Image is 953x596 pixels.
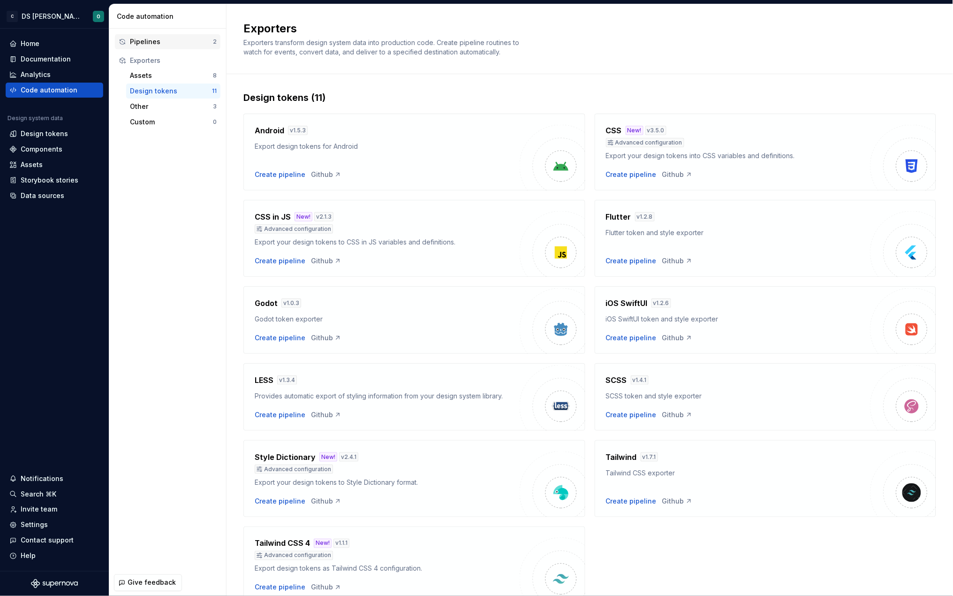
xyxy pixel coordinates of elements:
a: Github [311,256,341,266]
div: SCSS token and style exporter [606,391,871,401]
a: Home [6,36,103,51]
button: Create pipeline [255,410,305,420]
div: v 1.2.8 [635,212,655,222]
div: Custom [130,117,213,127]
div: Export design tokens as Tailwind CSS 4 configuration. [255,564,520,573]
div: Documentation [21,54,71,64]
div: Design tokens (11) [243,91,936,104]
h4: Android [255,125,284,136]
div: DS [PERSON_NAME] [22,12,82,21]
a: Github [662,333,693,343]
div: Tailwind CSS exporter [606,468,871,478]
div: Advanced configuration [606,138,684,147]
div: v 1.7.1 [641,452,658,462]
div: New! [626,126,643,135]
div: v 3.5.0 [645,126,666,135]
button: Create pipeline [606,333,657,343]
div: Exporters [130,56,217,65]
div: v 1.3.4 [277,375,297,385]
a: Documentation [6,52,103,67]
div: 3 [213,103,217,110]
button: Create pipeline [606,170,657,179]
a: Github [311,583,341,592]
button: Other3 [126,99,220,114]
div: Code automation [117,12,222,21]
svg: Supernova Logo [31,579,78,588]
div: Contact support [21,536,74,545]
a: Github [662,256,693,266]
button: Design tokens11 [126,84,220,99]
a: Assets [6,157,103,172]
button: Create pipeline [255,256,305,266]
div: Search ⌘K [21,489,56,499]
div: 8 [213,72,217,79]
div: C [7,11,18,22]
a: Custom0 [126,115,220,130]
button: Assets8 [126,68,220,83]
div: 2 [213,38,217,46]
div: Provides automatic export of styling information from your design system library. [255,391,520,401]
div: v 1.2.6 [651,298,671,308]
button: Give feedback [114,574,182,591]
div: Create pipeline [606,256,657,266]
div: v 2.1.3 [314,212,333,222]
div: Assets [21,160,43,169]
div: Flutter token and style exporter [606,228,871,237]
div: Design system data [8,115,63,122]
a: Github [311,410,341,420]
span: Give feedback [128,578,176,588]
h4: Style Dictionary [255,451,316,463]
button: Create pipeline [606,410,657,420]
a: Github [662,170,693,179]
div: New! [319,452,337,462]
div: New! [295,212,312,222]
a: Analytics [6,67,103,82]
h4: LESS [255,374,273,386]
div: v 1.4.1 [631,375,649,385]
div: 11 [212,87,217,95]
a: Github [311,170,341,179]
div: v 2.4.1 [339,452,358,462]
div: Other [130,102,213,111]
h4: iOS SwiftUI [606,298,648,309]
div: 0 [213,118,217,126]
h2: Exporters [243,21,925,36]
button: Create pipeline [255,333,305,343]
div: Advanced configuration [255,465,333,474]
div: Analytics [21,70,51,79]
a: Code automation [6,83,103,98]
div: v 1.1.1 [333,539,349,548]
div: O [97,13,100,20]
a: Github [311,497,341,506]
div: Design tokens [21,129,68,138]
button: CDS [PERSON_NAME]O [2,6,107,26]
button: Pipelines2 [115,34,220,49]
div: Godot token exporter [255,314,520,324]
button: Create pipeline [255,497,305,506]
div: v 1.5.3 [288,126,308,135]
div: Github [311,333,341,343]
span: Exporters transform design system data into production code. Create pipeline routines to watch fo... [243,38,521,56]
div: Components [21,145,62,154]
button: Create pipeline [606,497,657,506]
h4: SCSS [606,374,627,386]
div: Storybook stories [21,176,78,185]
div: Export your design tokens to CSS in JS variables and definitions. [255,237,520,247]
div: Github [662,497,693,506]
div: Pipelines [130,37,213,46]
